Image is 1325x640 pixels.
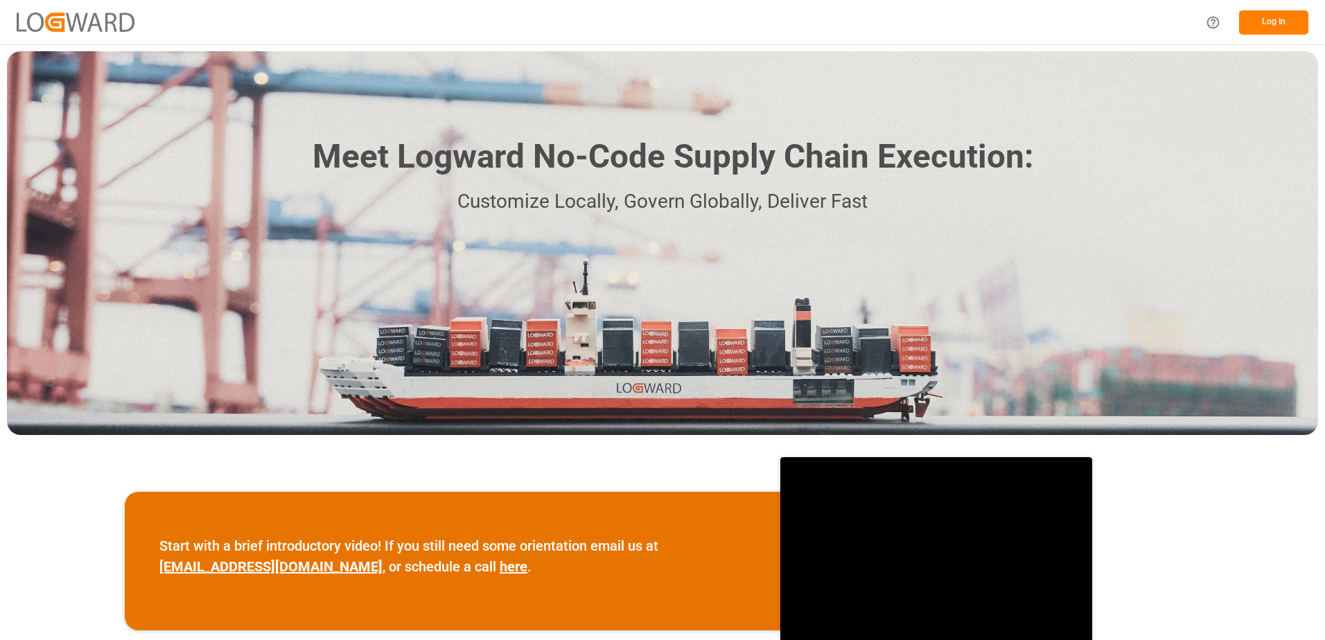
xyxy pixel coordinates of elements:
a: here [500,558,527,575]
a: [EMAIL_ADDRESS][DOMAIN_NAME] [159,558,383,575]
p: Customize Locally, Govern Globally, Deliver Fast [292,186,1033,217]
p: Start with a brief introductory video! If you still need some orientation email us at , or schedu... [159,535,746,577]
h1: Meet Logward No-Code Supply Chain Execution: [313,132,1033,181]
button: Help Center [1197,7,1229,38]
button: Log In [1239,10,1308,35]
img: Logward_new_orange.png [17,12,134,31]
